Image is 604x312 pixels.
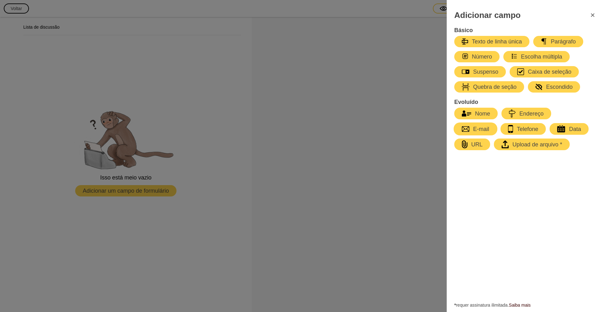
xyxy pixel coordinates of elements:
button: Número [454,51,500,62]
font: Telefone [517,126,538,132]
button: Upload de arquivo * [494,139,570,150]
svg: FormulárioFechar [589,11,596,19]
button: URL [454,139,490,150]
button: E-mail [454,123,497,135]
button: Escondido [528,81,580,93]
button: Texto de linha única [454,36,529,47]
button: Escolha múltipla [503,51,570,62]
font: Caixa de seleção [528,69,571,75]
button: Caixa de seleção [510,66,579,77]
button: Telefone [501,123,546,135]
font: Endereço [519,111,544,117]
font: requer assinatura ilimitada. [456,303,509,308]
font: Adicionar campo [454,10,521,20]
font: Nome [475,111,490,117]
button: Suspenso [454,66,506,77]
button: Quebra de seção [454,81,524,93]
button: Parágrafo [533,36,583,47]
font: Número [472,54,492,60]
font: Escolha múltipla [521,54,562,60]
font: URL [471,141,483,148]
font: Data [569,126,581,132]
font: Quebra de seção [473,84,517,90]
button: Nome [454,108,498,119]
font: Parágrafo [551,38,576,45]
font: Evoluído [454,99,478,105]
font: Básico [454,27,473,33]
font: Texto de linha única [472,38,522,45]
font: Upload de arquivo * [512,141,562,148]
font: E-mail [473,126,489,132]
font: Suspenso [473,69,498,75]
a: Saiba mais [509,303,531,308]
button: FormulárioFechar [585,8,600,23]
button: Endereço [501,108,551,119]
font: Escondido [546,84,573,90]
button: Data [550,123,589,135]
